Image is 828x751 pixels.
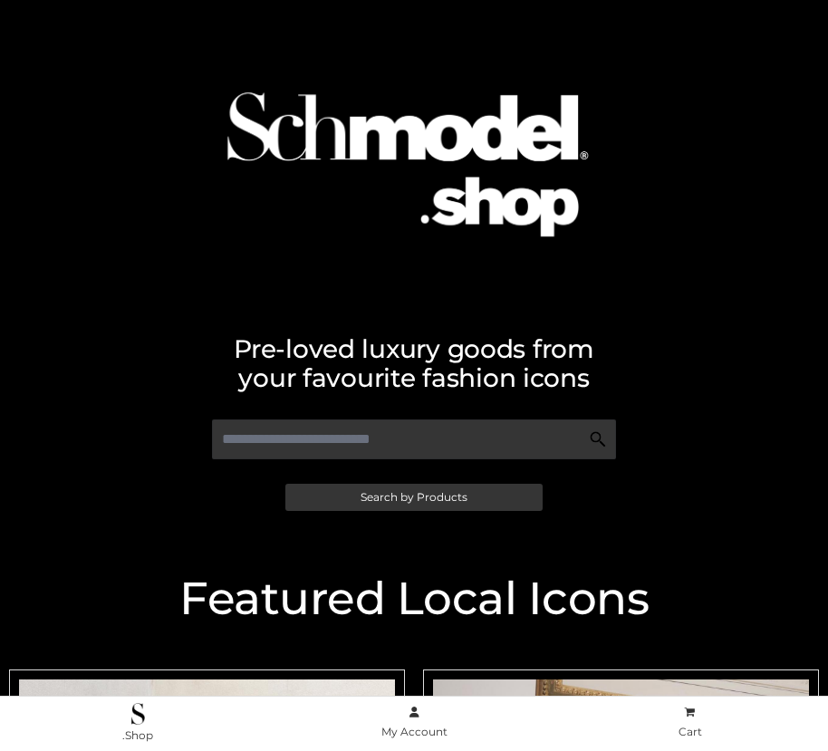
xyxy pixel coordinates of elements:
[552,702,828,743] a: Cart
[131,703,145,725] img: .Shop
[276,702,553,743] a: My Account
[381,725,448,738] span: My Account
[679,725,702,738] span: Cart
[122,728,153,742] span: .Shop
[9,334,819,392] h2: Pre-loved luxury goods from your favourite fashion icons
[285,484,543,511] a: Search by Products
[589,430,607,448] img: Search Icon
[361,492,467,503] span: Search by Products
